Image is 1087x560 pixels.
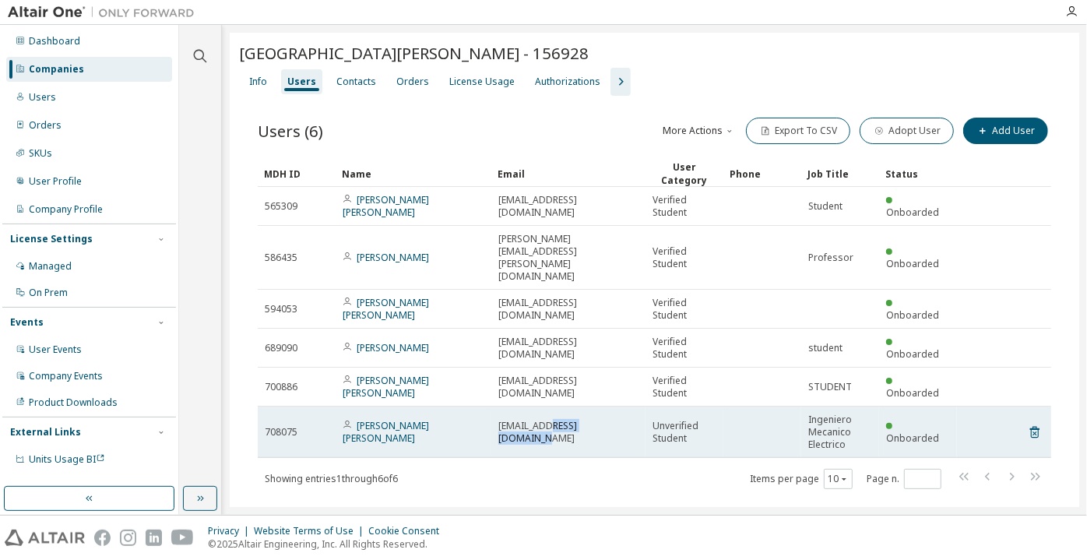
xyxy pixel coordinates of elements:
span: Units Usage BI [29,453,105,466]
div: Status [885,161,951,186]
span: Onboarded [886,386,939,400]
div: License Settings [10,233,93,245]
span: Users (6) [258,120,323,142]
button: 10 [828,473,849,485]
span: [EMAIL_ADDRESS][DOMAIN_NAME] [498,194,638,219]
span: Professor [808,252,853,264]
span: student [808,342,843,354]
span: 689090 [265,342,297,354]
button: More Actions [662,118,737,144]
span: 708075 [265,426,297,438]
div: Website Terms of Use [254,525,368,537]
div: Companies [29,63,84,76]
span: [GEOGRAPHIC_DATA][PERSON_NAME] - 156928 [239,42,589,64]
div: Phone [730,161,795,186]
span: Verified Student [653,336,716,361]
div: Info [249,76,267,88]
div: Orders [29,119,62,132]
div: Authorizations [535,76,600,88]
span: STUDENT [808,381,852,393]
div: Job Title [807,161,873,186]
div: User Category [652,160,717,187]
div: External Links [10,426,81,438]
a: [PERSON_NAME] [PERSON_NAME] [343,296,429,322]
span: Page n. [867,469,941,489]
img: instagram.svg [120,530,136,546]
div: Managed [29,260,72,273]
span: Verified Student [653,194,716,219]
a: [PERSON_NAME] [357,251,429,264]
span: [EMAIL_ADDRESS][DOMAIN_NAME] [498,336,638,361]
img: altair_logo.svg [5,530,85,546]
button: Export To CSV [746,118,850,144]
a: [PERSON_NAME] [PERSON_NAME] [343,419,429,445]
span: Verified Student [653,375,716,400]
span: 586435 [265,252,297,264]
a: [PERSON_NAME] [PERSON_NAME] [343,374,429,400]
button: Adopt User [860,118,954,144]
span: [EMAIL_ADDRESS][DOMAIN_NAME] [498,297,638,322]
span: Onboarded [886,431,939,445]
span: Items per page [750,469,853,489]
div: User Events [29,343,82,356]
div: User Profile [29,175,82,188]
div: Orders [396,76,429,88]
span: Student [808,200,843,213]
span: Verified Student [653,297,716,322]
span: Ingeniero Mecanico Electrico [808,414,872,451]
span: [EMAIL_ADDRESS][DOMAIN_NAME] [498,375,638,400]
a: [PERSON_NAME] [357,341,429,354]
div: Contacts [336,76,376,88]
button: Add User [963,118,1048,144]
div: Privacy [208,525,254,537]
span: Verified Student [653,245,716,270]
span: [PERSON_NAME][EMAIL_ADDRESS][PERSON_NAME][DOMAIN_NAME] [498,233,638,283]
div: SKUs [29,147,52,160]
div: On Prem [29,287,68,299]
img: youtube.svg [171,530,194,546]
a: [PERSON_NAME] [PERSON_NAME] [343,193,429,219]
img: linkedin.svg [146,530,162,546]
div: Company Events [29,370,103,382]
span: [EMAIL_ADDRESS][DOMAIN_NAME] [498,420,638,445]
div: Cookie Consent [368,525,449,537]
div: Users [287,76,316,88]
div: License Usage [449,76,515,88]
span: 594053 [265,303,297,315]
span: Onboarded [886,257,939,270]
span: Onboarded [886,206,939,219]
img: facebook.svg [94,530,111,546]
div: Product Downloads [29,396,118,409]
div: Email [498,161,639,186]
img: Altair One [8,5,202,20]
div: Events [10,316,44,329]
span: Onboarded [886,308,939,322]
div: Company Profile [29,203,103,216]
div: MDH ID [264,161,329,186]
p: © 2025 Altair Engineering, Inc. All Rights Reserved. [208,537,449,551]
div: Name [342,161,485,186]
div: Users [29,91,56,104]
span: 700886 [265,381,297,393]
span: Onboarded [886,347,939,361]
span: Unverified Student [653,420,716,445]
span: Showing entries 1 through 6 of 6 [265,472,398,485]
span: 565309 [265,200,297,213]
div: Dashboard [29,35,80,48]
